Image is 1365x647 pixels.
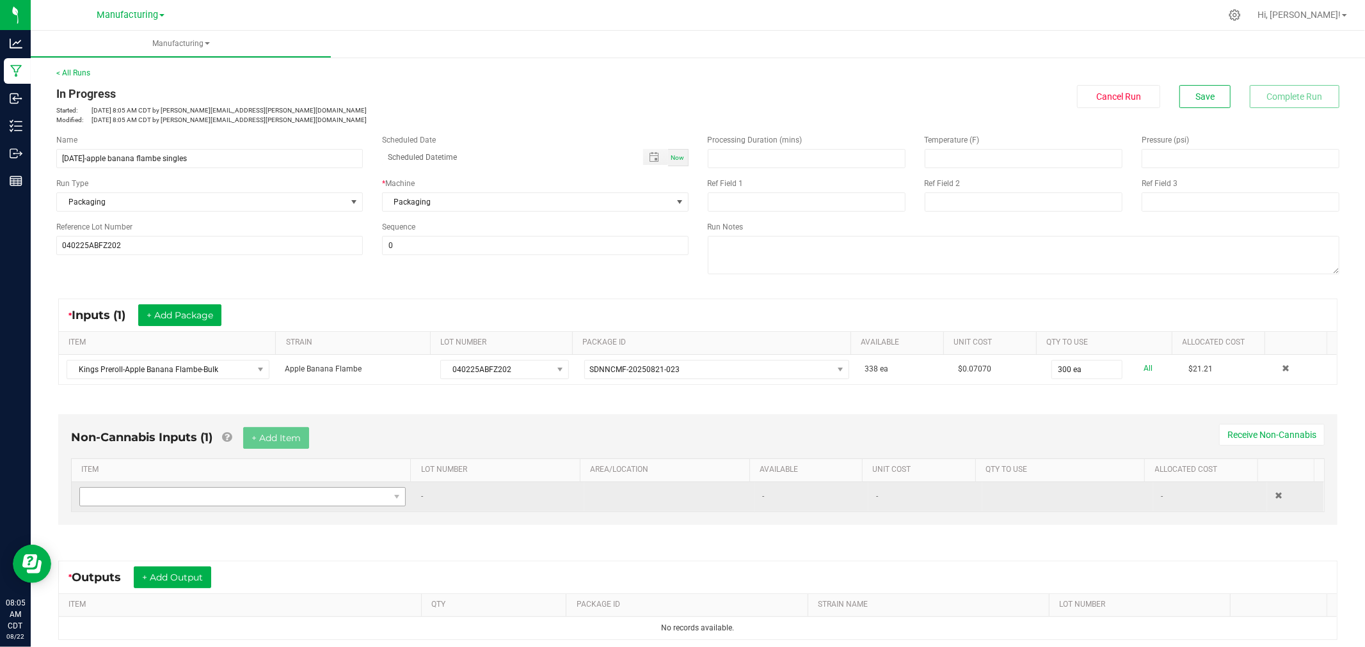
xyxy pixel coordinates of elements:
button: + Add Package [138,304,221,326]
a: ITEMSortable [68,600,416,610]
span: Toggle popup [643,149,668,165]
span: Non-Cannabis Inputs (1) [71,430,212,444]
span: Kings Preroll-Apple Banana Flambe-Bulk [67,361,253,378]
a: Manufacturing [31,31,331,58]
span: $0.07070 [958,364,991,373]
span: Modified: [56,115,92,125]
inline-svg: Inbound [10,92,22,105]
a: Unit CostSortable [873,465,971,475]
a: Sortable [1240,600,1321,610]
button: + Add Item [243,427,309,449]
span: Apple Banana Flambe [285,364,362,373]
inline-svg: Inventory [10,120,22,132]
a: LOT NUMBERSortable [440,338,568,348]
span: Complete Run [1267,91,1323,102]
p: [DATE] 8:05 AM CDT by [PERSON_NAME][EMAIL_ADDRESS][PERSON_NAME][DOMAIN_NAME] [56,115,689,125]
a: Add Non-Cannabis items that were also consumed in the run (e.g. gloves and packaging); Also add N... [222,430,232,444]
a: Allocated CostSortable [1155,465,1253,475]
span: Save [1195,91,1215,102]
button: Cancel Run [1077,85,1160,108]
a: STRAINSortable [286,338,426,348]
inline-svg: Reports [10,175,22,187]
a: ITEMSortable [81,465,406,475]
p: [DATE] 8:05 AM CDT by [PERSON_NAME][EMAIL_ADDRESS][PERSON_NAME][DOMAIN_NAME] [56,105,689,115]
span: Ref Field 2 [925,179,961,188]
a: LOT NUMBERSortable [421,465,575,475]
span: - [1161,492,1163,501]
span: NO DATA FOUND [67,360,269,379]
a: All [1144,360,1153,377]
a: AVAILABLESortable [760,465,858,475]
span: Processing Duration (mins) [708,136,802,144]
span: Ref Field 1 [708,179,744,188]
span: - [762,492,764,501]
td: No records available. [59,617,1337,639]
a: ITEMSortable [68,338,271,348]
a: QTYSortable [431,600,561,610]
a: LOT NUMBERSortable [1059,600,1225,610]
span: 338 [865,364,878,373]
span: Packaging [383,193,672,211]
span: Manufacturing [97,10,158,20]
span: Started: [56,105,92,115]
span: - [421,492,423,501]
span: ea [880,364,888,373]
span: Pressure (psi) [1142,136,1189,144]
span: Scheduled Date [382,136,436,144]
a: PACKAGE IDSortable [582,338,845,348]
span: 040225ABFZ202 [441,361,552,378]
span: Hi, [PERSON_NAME]! [1257,10,1341,20]
a: AREA/LOCATIONSortable [590,465,744,475]
span: Inputs (1) [72,308,138,322]
span: Ref Field 3 [1142,179,1177,188]
span: Now [671,154,685,161]
div: Manage settings [1227,9,1243,21]
button: Receive Non-Cannabis [1219,424,1325,446]
a: Sortable [1268,465,1309,475]
input: Scheduled Datetime [382,149,630,165]
a: Allocated CostSortable [1183,338,1260,348]
span: Reference Lot Number [56,222,132,231]
button: + Add Output [134,566,211,588]
span: Machine [385,179,415,188]
button: Save [1179,85,1231,108]
span: Run Notes [708,222,744,231]
span: Outputs [72,570,134,584]
button: Complete Run [1250,85,1339,108]
a: < All Runs [56,68,90,77]
span: NO DATA FOUND [79,487,406,506]
a: PACKAGE IDSortable [577,600,803,610]
div: In Progress [56,85,689,102]
span: Temperature (F) [925,136,980,144]
a: STRAIN NAMESortable [818,600,1044,610]
span: - [876,492,878,501]
span: Run Type [56,178,88,189]
a: Unit CostSortable [954,338,1031,348]
inline-svg: Manufacturing [10,65,22,77]
a: QTY TO USESortable [1046,338,1167,348]
inline-svg: Analytics [10,37,22,50]
inline-svg: Outbound [10,147,22,160]
p: 08/22 [6,632,25,641]
iframe: Resource center [13,545,51,583]
span: Packaging [57,193,346,211]
span: Name [56,136,77,144]
p: 08:05 AM CDT [6,597,25,632]
a: QTY TO USESortable [986,465,1140,475]
span: Sequence [382,222,415,231]
span: Manufacturing [31,38,331,49]
span: $21.21 [1188,364,1213,373]
a: Sortable [1275,338,1322,348]
span: Cancel Run [1096,91,1141,102]
span: SDNNCMF-20250821-023 [590,365,680,374]
a: AVAILABLESortable [861,338,938,348]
